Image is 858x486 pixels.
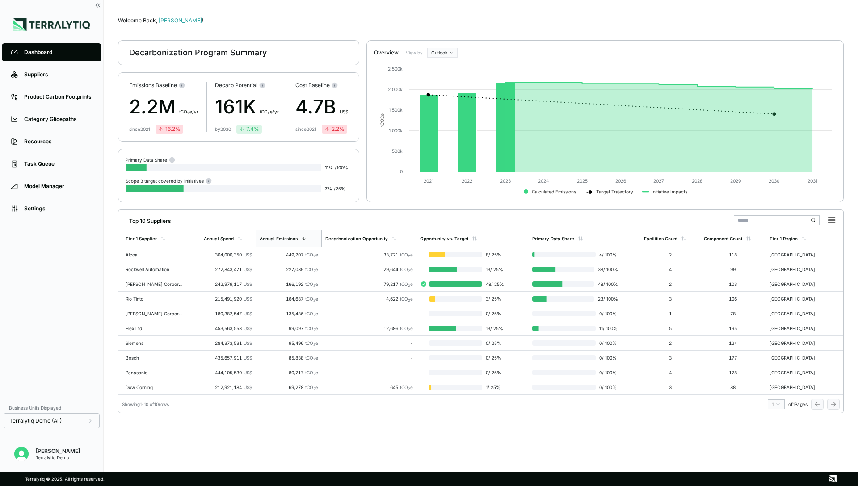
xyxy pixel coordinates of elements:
span: 13 / 25 % [482,267,506,272]
span: ! [202,17,203,24]
div: Annual Spend [204,236,234,241]
div: Showing 1 - 10 of 10 rows [122,402,169,407]
span: tCO e [305,340,318,346]
div: since 2021 [129,126,150,132]
img: Alex Pfeiffer [14,447,29,461]
div: [PERSON_NAME] [36,448,80,455]
span: US$ [244,281,252,287]
span: 0 / 25 % [482,370,506,375]
div: - [325,311,413,316]
text: 2030 [769,178,779,184]
span: US$ [244,355,252,360]
div: [GEOGRAPHIC_DATA] [770,370,827,375]
div: 5 [644,326,697,331]
span: of 1 Pages [788,402,808,407]
span: tCO e [400,385,413,390]
div: 215,491,920 [204,296,252,302]
text: 2022 [462,178,472,184]
div: 161K [215,92,279,121]
span: 0 / 100 % [596,385,618,390]
div: by 2030 [215,126,231,132]
div: Category Glidepaths [24,116,93,123]
sub: 2 [313,372,315,376]
span: tCO e [305,281,318,287]
span: US$ [244,340,252,346]
div: Decarbonization Opportunity [325,236,388,241]
div: [GEOGRAPHIC_DATA] [770,385,827,390]
div: 3 [644,296,697,302]
span: 0 / 100 % [596,370,618,375]
div: [PERSON_NAME] Corporation [126,311,183,316]
span: tCO e [305,296,318,302]
div: Decarbonization Program Summary [129,47,267,58]
div: [GEOGRAPHIC_DATA] [770,326,827,331]
span: [PERSON_NAME] [159,17,203,24]
div: [GEOGRAPHIC_DATA] [770,311,827,316]
div: 124 [704,340,762,346]
sub: 2 [408,387,410,391]
div: 166,192 [259,281,318,287]
div: 195 [704,326,762,331]
span: tCO e [305,311,318,316]
div: 99 [704,267,762,272]
div: Flex Ltd. [126,326,183,331]
span: t CO e/yr [260,109,279,114]
sub: 2 [313,254,315,258]
sub: 2 [408,254,410,258]
div: 227,089 [259,267,318,272]
text: tCO e [379,113,385,127]
span: tCO e [305,267,318,272]
span: tCO e [305,355,318,360]
div: 3 [644,355,697,360]
div: 2.2 % [324,126,345,133]
div: 95,496 [259,340,318,346]
text: Target Trajectory [596,189,633,195]
div: 29,644 [325,267,413,272]
div: 85,838 [259,355,318,360]
span: 11 / 100 % [596,326,618,331]
sub: 2 [408,284,410,288]
span: 0 / 100 % [596,311,618,316]
sub: 2 [408,269,410,273]
div: 449,207 [259,252,318,257]
div: since 2021 [295,126,316,132]
text: 0 [400,169,403,174]
div: 284,373,531 [204,340,252,346]
span: 23 / 100 % [594,296,618,302]
sub: 2 [313,387,315,391]
span: 4 / 100 % [596,252,618,257]
span: 0 / 25 % [482,340,506,346]
span: tCO e [400,252,413,257]
button: 1 [768,399,785,409]
div: 304,000,350 [204,252,252,257]
span: US$ [244,370,252,375]
div: Top 10 Suppliers [122,214,171,225]
img: Logo [13,18,90,31]
div: Product Carbon Footprints [24,93,93,101]
div: Panasonic [126,370,183,375]
div: 2.2M [129,92,198,121]
div: 118 [704,252,762,257]
div: Dow Corning [126,385,183,390]
div: 272,843,471 [204,267,252,272]
text: 1 500k [389,107,403,113]
div: 79,217 [325,281,413,287]
button: Outlook [427,48,458,58]
sub: 2 [268,111,270,115]
div: Primary Data Share [532,236,574,241]
text: 2026 [615,178,626,184]
div: [GEOGRAPHIC_DATA] [770,252,827,257]
button: Open user button [11,443,32,465]
text: 500k [392,148,403,154]
div: 4 [644,370,697,375]
sub: 2 [313,357,315,361]
div: Primary Data Share [126,156,175,163]
div: Suppliers [24,71,93,78]
span: tCO e [400,326,413,331]
div: - [325,355,413,360]
text: 2028 [692,178,702,184]
span: / 100 % [335,165,348,170]
div: Model Manager [24,183,93,190]
span: tCO e [305,370,318,375]
span: 48 / 100 % [594,281,618,287]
